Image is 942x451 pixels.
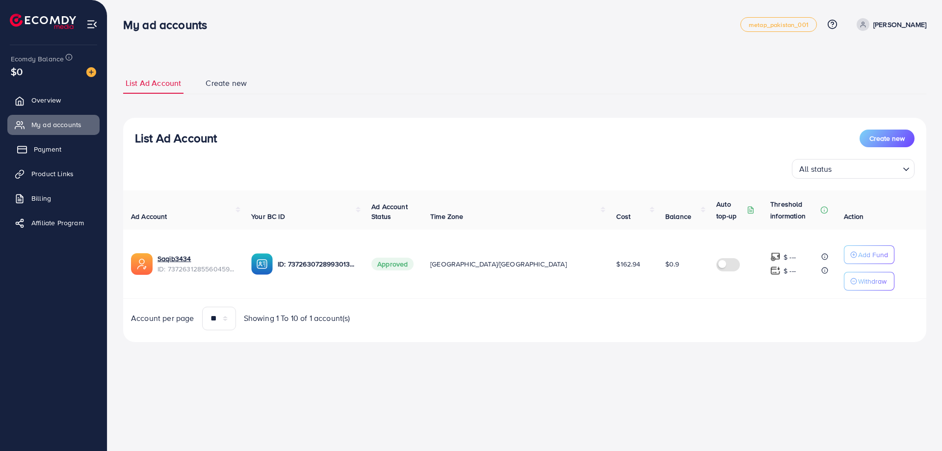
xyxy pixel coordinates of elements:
span: Time Zone [430,212,463,221]
span: My ad accounts [31,120,81,130]
p: [PERSON_NAME] [873,19,926,30]
span: List Ad Account [126,78,181,89]
span: Overview [31,95,61,105]
a: Affiliate Program [7,213,100,233]
span: Billing [31,193,51,203]
span: $0 [11,64,23,79]
img: ic-ads-acc.e4c84228.svg [131,253,153,275]
span: Approved [371,258,414,270]
p: Auto top-up [716,198,745,222]
img: top-up amount [770,265,781,276]
span: Showing 1 To 10 of 1 account(s) [244,313,350,324]
button: Create new [860,130,915,147]
a: Product Links [7,164,100,184]
a: [PERSON_NAME] [853,18,926,31]
span: $0.9 [665,259,680,269]
iframe: Chat [900,407,935,444]
input: Search for option [835,160,899,176]
p: ID: 7372630728993013777 [278,258,356,270]
span: Ad Account [131,212,167,221]
span: ID: 7372631285560459280 [157,264,235,274]
h3: My ad accounts [123,18,215,32]
img: ic-ba-acc.ded83a64.svg [251,253,273,275]
span: Action [844,212,863,221]
img: menu [86,19,98,30]
p: $ --- [784,251,796,263]
span: Create new [869,133,905,143]
button: Add Fund [844,245,894,264]
span: Balance [665,212,691,221]
img: top-up amount [770,252,781,262]
a: Billing [7,188,100,208]
a: metap_pakistan_001 [740,17,817,32]
a: Payment [7,139,100,159]
p: Threshold information [770,198,818,222]
span: All status [797,162,834,176]
img: image [86,67,96,77]
span: Your BC ID [251,212,285,221]
p: Add Fund [858,249,888,261]
span: Payment [34,144,61,154]
button: Withdraw [844,272,894,291]
span: metap_pakistan_001 [749,22,809,28]
span: $162.94 [616,259,640,269]
span: Account per page [131,313,194,324]
span: Create new [206,78,247,89]
span: Affiliate Program [31,218,84,228]
p: Withdraw [858,275,887,287]
img: logo [10,14,76,29]
a: My ad accounts [7,115,100,134]
p: $ --- [784,265,796,277]
span: Cost [616,212,630,221]
div: <span class='underline'> Saqib3434</span></br>7372631285560459280 [157,254,235,274]
h3: List Ad Account [135,131,217,145]
a: Overview [7,90,100,110]
a: Saqib3434 [157,254,235,264]
span: Ecomdy Balance [11,54,64,64]
span: [GEOGRAPHIC_DATA]/[GEOGRAPHIC_DATA] [430,259,567,269]
span: Product Links [31,169,74,179]
div: Search for option [792,159,915,179]
span: Ad Account Status [371,202,408,221]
